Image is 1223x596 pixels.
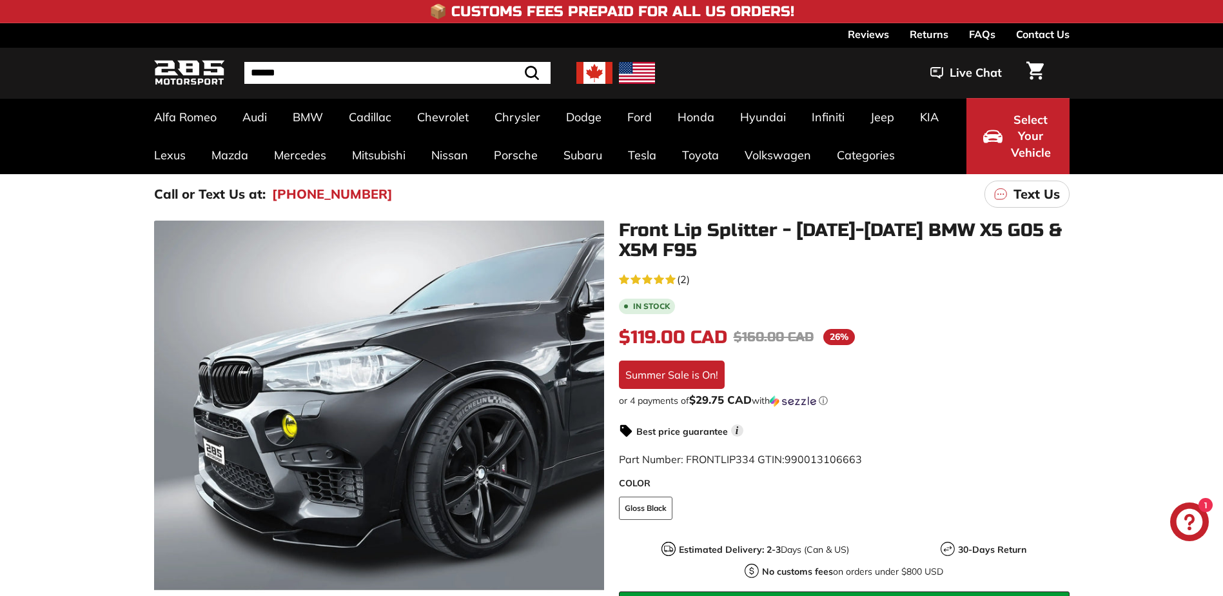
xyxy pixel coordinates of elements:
a: Hyundai [727,98,799,136]
button: Live Chat [914,57,1019,89]
a: Porsche [481,136,551,174]
a: Alfa Romeo [141,98,230,136]
span: Live Chat [950,65,1002,81]
strong: 30-Days Return [958,544,1026,555]
div: or 4 payments of with [619,394,1070,407]
a: Tesla [615,136,669,174]
a: KIA [907,98,952,136]
a: Contact Us [1016,23,1070,45]
a: Honda [665,98,727,136]
span: Select Your Vehicle [1009,112,1053,161]
a: Nissan [418,136,481,174]
span: Part Number: FRONTLIP334 GTIN: [619,453,862,466]
a: Infiniti [799,98,857,136]
span: 26% [823,329,855,345]
p: Days (Can & US) [679,543,849,557]
a: Mitsubishi [339,136,418,174]
a: BMW [280,98,336,136]
strong: No customs fees [762,566,833,577]
p: Text Us [1013,184,1060,204]
span: $29.75 CAD [689,393,752,406]
a: Lexus [141,136,199,174]
a: Dodge [553,98,614,136]
b: In stock [633,303,670,310]
strong: Best price guarantee [636,426,728,437]
a: Mazda [199,136,261,174]
p: on orders under $800 USD [762,565,943,579]
img: Sezzle [770,395,816,407]
a: Audi [230,98,280,136]
a: 5.0 rating (2 votes) [619,270,1070,287]
span: $160.00 CAD [734,329,814,345]
inbox-online-store-chat: Shopify online store chat [1166,502,1213,544]
a: Chevrolet [404,98,482,136]
button: Select Your Vehicle [966,98,1070,174]
h4: 📦 Customs Fees Prepaid for All US Orders! [429,4,794,19]
a: Ford [614,98,665,136]
div: Summer Sale is On! [619,361,725,389]
a: Cadillac [336,98,404,136]
a: Subaru [551,136,615,174]
a: FAQs [969,23,995,45]
a: Jeep [857,98,907,136]
h1: Front Lip Splitter - [DATE]-[DATE] BMW X5 G05 & X5M F95 [619,221,1070,261]
a: Cart [1019,51,1052,95]
label: COLOR [619,477,1070,490]
a: Categories [824,136,908,174]
a: Volkswagen [732,136,824,174]
strong: Estimated Delivery: 2-3 [679,544,781,555]
a: Text Us [984,181,1070,208]
span: i [731,424,743,437]
a: Reviews [848,23,889,45]
a: [PHONE_NUMBER] [272,184,393,204]
img: Logo_285_Motorsport_areodynamics_components [154,58,225,88]
a: Toyota [669,136,732,174]
a: Mercedes [261,136,339,174]
a: Chrysler [482,98,553,136]
p: Call or Text Us at: [154,184,266,204]
input: Search [244,62,551,84]
div: or 4 payments of$29.75 CADwithSezzle Click to learn more about Sezzle [619,394,1070,407]
span: 990013106663 [785,453,862,466]
a: Returns [910,23,948,45]
span: (2) [677,272,690,287]
span: $119.00 CAD [619,326,727,348]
